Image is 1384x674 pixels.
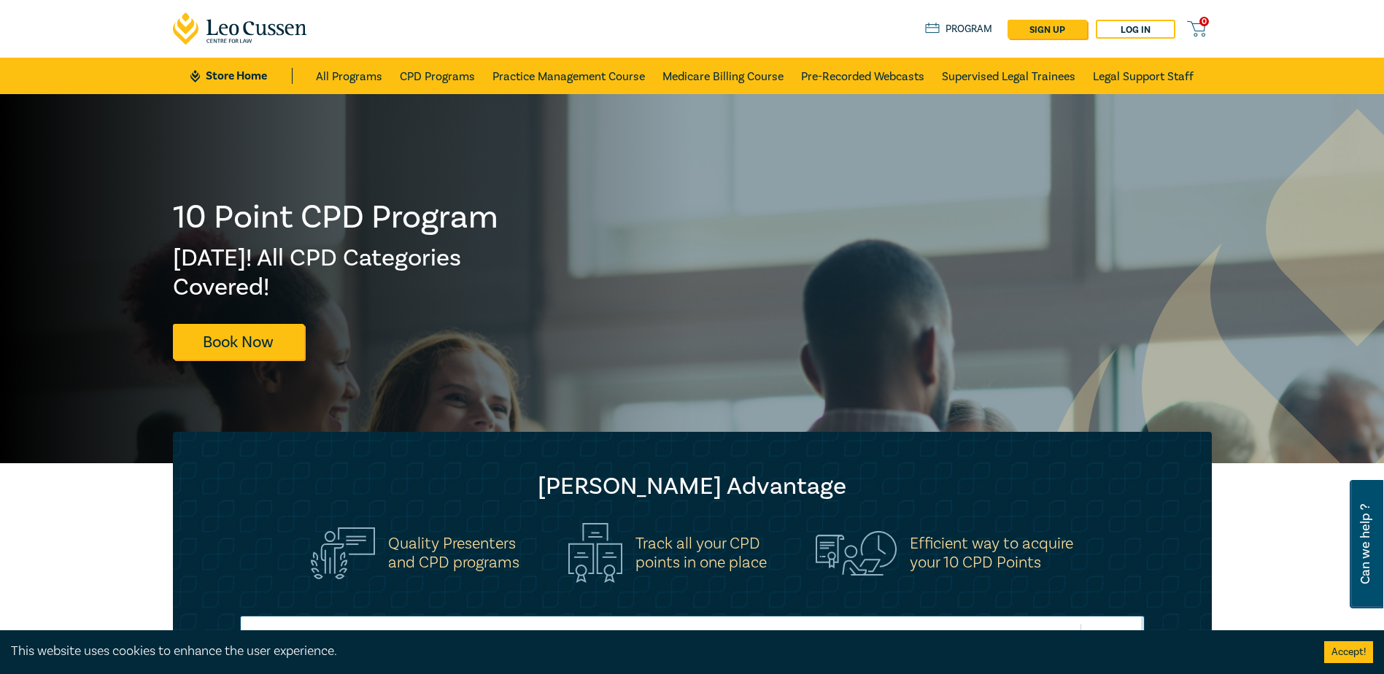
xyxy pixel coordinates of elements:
img: Efficient way to acquire<br>your 10 CPD Points [816,531,897,575]
a: Medicare Billing Course [662,58,784,94]
h5: Quality Presenters and CPD programs [388,534,519,572]
a: Pre-Recorded Webcasts [801,58,924,94]
h2: [PERSON_NAME] Advantage [202,472,1183,501]
a: Supervised Legal Trainees [942,58,1075,94]
a: Log in [1096,20,1175,39]
div: This website uses cookies to enhance the user experience. [11,642,1302,661]
a: All Programs [316,58,382,94]
img: Track all your CPD<br>points in one place [568,523,622,583]
span: 0 [1199,17,1209,26]
img: Quality Presenters<br>and CPD programs [311,527,375,579]
h5: Track all your CPD points in one place [635,534,767,572]
h1: 10 Point CPD Program [173,198,500,236]
a: Store Home [190,68,292,84]
button: Accept cookies [1324,641,1373,663]
a: Practice Management Course [492,58,645,94]
a: Legal Support Staff [1093,58,1194,94]
a: Book Now [173,324,304,360]
a: CPD Programs [400,58,475,94]
h2: [DATE]! All CPD Categories Covered! [173,244,500,302]
span: Can we help ? [1358,489,1372,600]
a: Program [925,21,993,37]
a: sign up [1008,20,1087,39]
h5: Efficient way to acquire your 10 CPD Points [910,534,1073,572]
